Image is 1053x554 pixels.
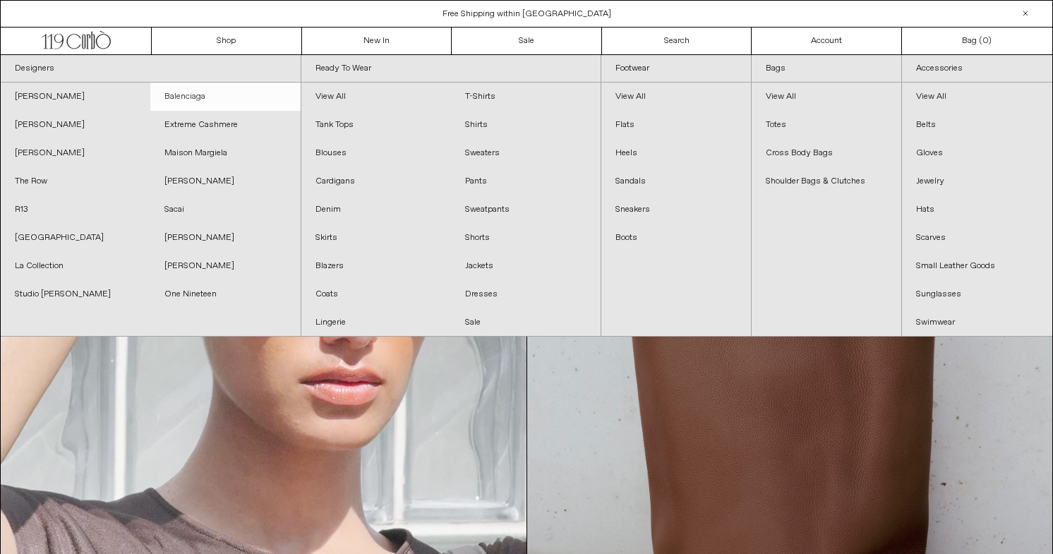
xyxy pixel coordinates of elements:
[452,28,602,54] a: Sale
[1,55,301,83] a: Designers
[601,195,751,224] a: Sneakers
[451,308,601,337] a: Sale
[301,83,451,111] a: View All
[1,280,150,308] a: Studio [PERSON_NAME]
[150,83,300,111] a: Balenciaga
[601,83,751,111] a: View All
[601,55,751,83] a: Footwear
[1,83,150,111] a: [PERSON_NAME]
[301,195,451,224] a: Denim
[601,224,751,252] a: Boots
[152,28,302,54] a: Shop
[601,139,751,167] a: Heels
[451,83,601,111] a: T-Shirts
[902,83,1052,111] a: View All
[752,28,902,54] a: Account
[1,195,150,224] a: R13
[601,111,751,139] a: Flats
[301,280,451,308] a: Coats
[301,252,451,280] a: Blazers
[301,111,451,139] a: Tank Tops
[982,35,988,47] span: 0
[301,224,451,252] a: Skirts
[752,83,901,111] a: View All
[451,111,601,139] a: Shirts
[601,167,751,195] a: Sandals
[1,167,150,195] a: The Row
[302,28,452,54] a: New In
[982,35,992,47] span: )
[902,139,1052,167] a: Gloves
[451,252,601,280] a: Jackets
[902,28,1052,54] a: Bag ()
[902,252,1052,280] a: Small Leather Goods
[902,308,1052,337] a: Swimwear
[451,139,601,167] a: Sweaters
[150,139,300,167] a: Maison Margiela
[902,195,1052,224] a: Hats
[451,280,601,308] a: Dresses
[902,224,1052,252] a: Scarves
[443,8,611,20] a: Free Shipping within [GEOGRAPHIC_DATA]
[451,195,601,224] a: Sweatpants
[301,55,601,83] a: Ready To Wear
[1,139,150,167] a: [PERSON_NAME]
[902,111,1052,139] a: Belts
[301,139,451,167] a: Blouses
[1,252,150,280] a: La Collection
[150,252,300,280] a: [PERSON_NAME]
[150,224,300,252] a: [PERSON_NAME]
[902,280,1052,308] a: Sunglasses
[902,55,1052,83] a: Accessories
[752,55,901,83] a: Bags
[752,111,901,139] a: Totes
[752,139,901,167] a: Cross Body Bags
[150,167,300,195] a: [PERSON_NAME]
[1,224,150,252] a: [GEOGRAPHIC_DATA]
[150,195,300,224] a: Sacai
[301,308,451,337] a: Lingerie
[602,28,752,54] a: Search
[1,111,150,139] a: [PERSON_NAME]
[150,111,300,139] a: Extreme Cashmere
[150,280,300,308] a: One Nineteen
[451,167,601,195] a: Pants
[752,167,901,195] a: Shoulder Bags & Clutches
[902,167,1052,195] a: Jewelry
[451,224,601,252] a: Shorts
[301,167,451,195] a: Cardigans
